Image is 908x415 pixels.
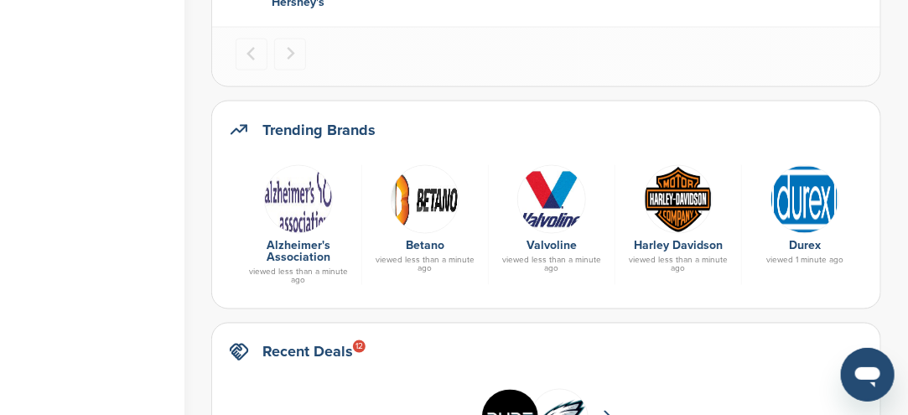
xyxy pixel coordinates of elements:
iframe: Button to launch messaging window [841,348,895,402]
img: Logo 2013 07 22 15 07 [264,165,333,234]
a: Valvoline [527,239,577,253]
div: viewed 1 minute ago [750,257,859,265]
a: Harley Davidson [634,239,723,253]
a: Data [497,165,606,232]
a: Open uri20141112 50798 1hglek5 [624,165,733,232]
a: Logo 2013 07 22 15 07 [244,165,353,232]
div: viewed less than a minute ago [497,257,606,273]
div: viewed less than a minute ago [371,257,480,273]
a: Betano [406,239,444,253]
img: Data [517,165,586,234]
h2: Recent Deals [262,340,353,364]
a: Alzheimer's Association [267,239,330,265]
a: Durex [789,239,821,253]
h2: Trending Brands [262,118,376,142]
img: Betano [391,165,459,234]
img: Open uri20141112 50798 1hglek5 [644,165,713,234]
button: Previous slide [236,39,267,70]
button: Next slide [274,39,306,70]
div: viewed less than a minute ago [244,268,353,285]
a: Betano [371,165,480,232]
div: 12 [353,340,366,353]
a: Data [750,165,859,232]
div: viewed less than a minute ago [624,257,733,273]
img: Data [771,165,839,234]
